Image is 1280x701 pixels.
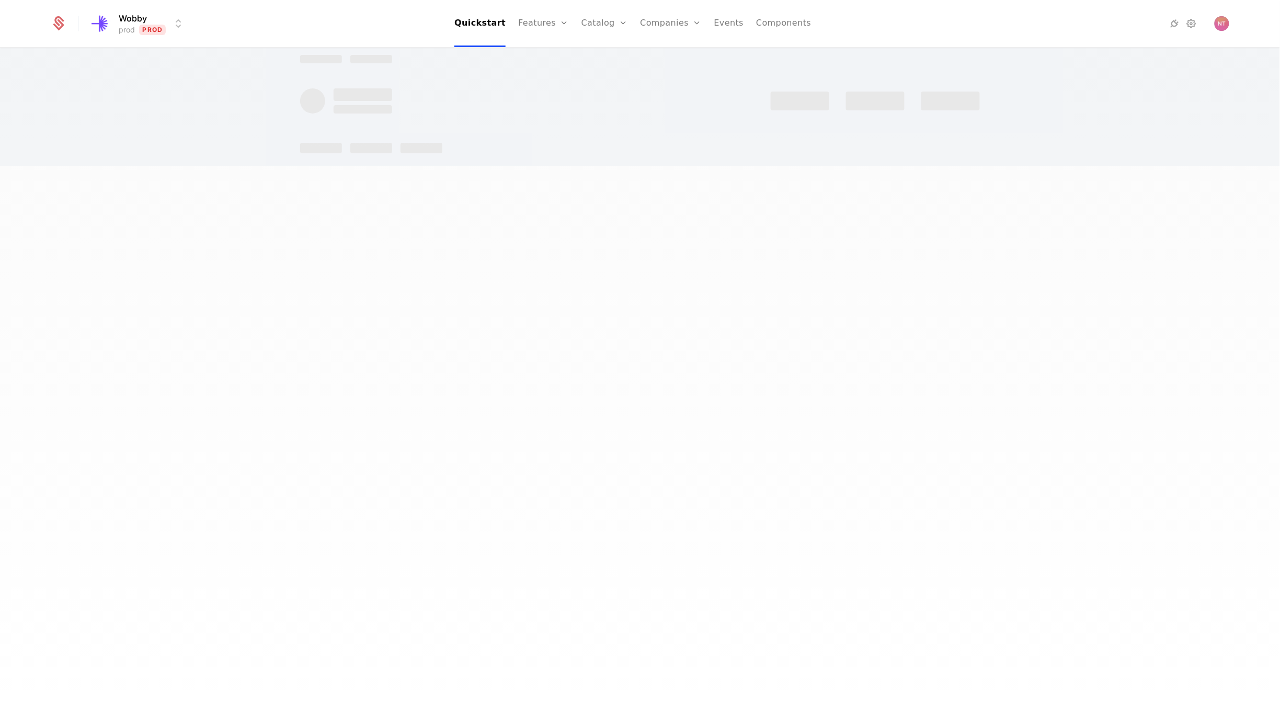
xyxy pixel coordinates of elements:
[119,12,147,25] span: Wobby
[119,25,135,35] div: prod
[1169,17,1181,30] a: Integrations
[139,25,166,35] span: Prod
[1185,17,1198,30] a: Settings
[1215,16,1229,31] button: Open user button
[88,11,113,36] img: Wobby
[92,12,185,35] button: Select environment
[1215,16,1229,31] img: Nathan Tetroashvili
